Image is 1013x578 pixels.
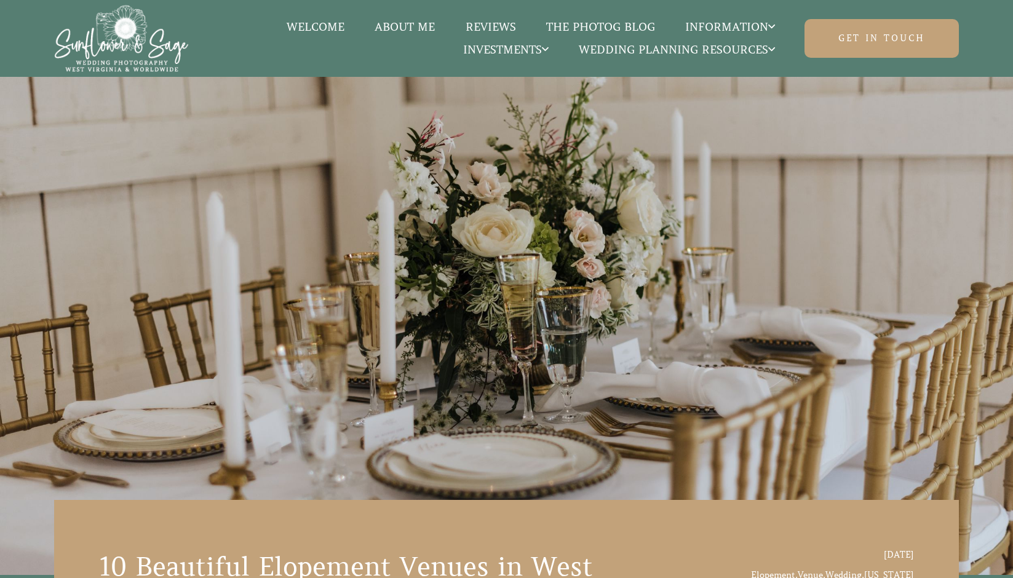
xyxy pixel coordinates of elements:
[448,42,564,58] a: Investments
[579,44,775,56] span: Wedding Planning Resources
[685,21,775,33] span: Information
[271,19,359,35] a: Welcome
[54,5,189,73] img: Sunflower & Sage Wedding Photography
[463,44,549,56] span: Investments
[884,548,913,561] h6: [DATE]
[450,19,531,35] a: Reviews
[838,32,925,44] span: Get in touch
[564,42,791,58] a: Wedding Planning Resources
[670,19,791,35] a: Information
[804,19,959,57] a: Get in touch
[359,19,450,35] a: About Me
[531,19,670,35] a: The Photog Blog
